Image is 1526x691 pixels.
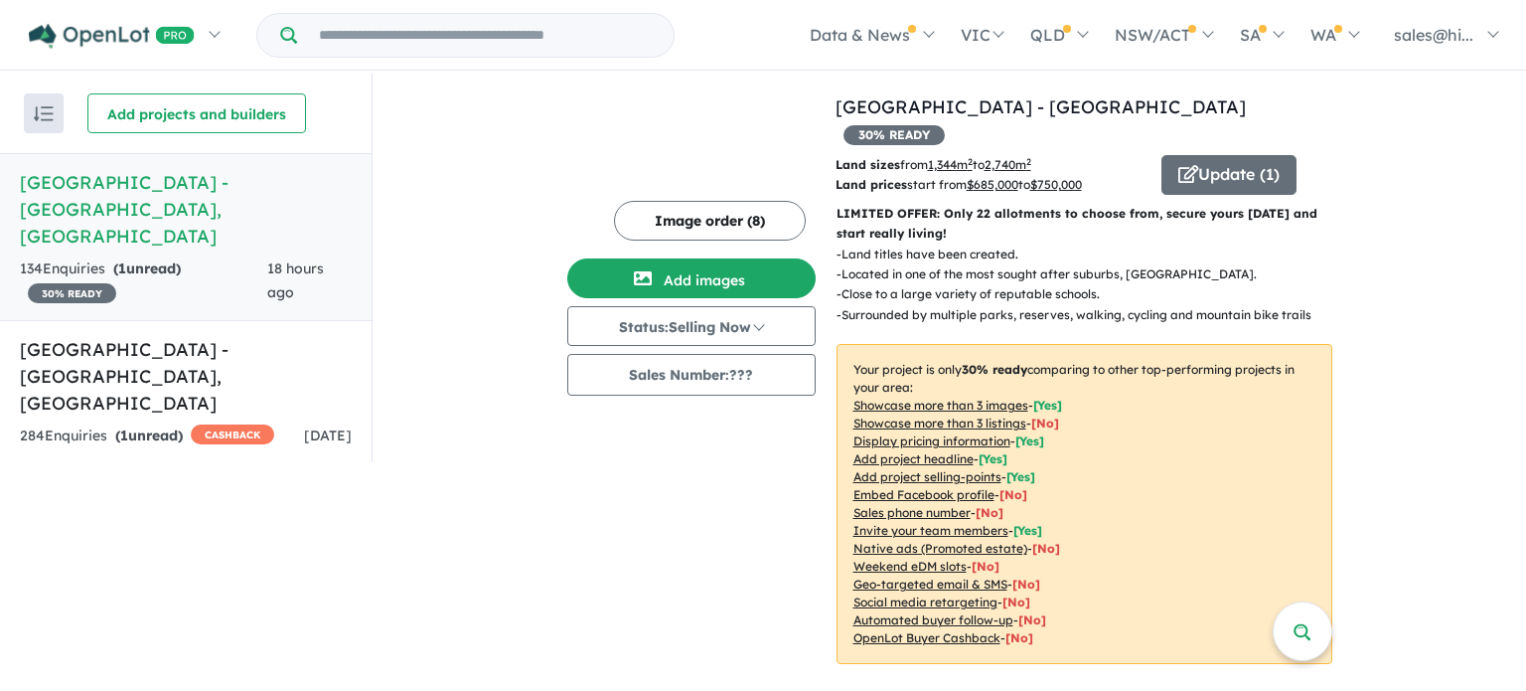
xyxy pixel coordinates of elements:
span: to [1018,177,1082,192]
u: Showcase more than 3 listings [853,416,1026,431]
u: Showcase more than 3 images [853,398,1028,413]
p: Your project is only comparing to other top-performing projects in your area: - - - - - - - - - -... [837,344,1332,664]
div: 284 Enquir ies [20,425,274,448]
span: [DATE] [304,427,352,444]
button: Sales Number:??? [567,354,816,396]
u: Automated buyer follow-up [853,612,1013,627]
p: LIMITED OFFER: Only 22 allotments to choose from, secure yours [DATE] and start really living! [837,204,1332,245]
u: Weekend eDM slots [853,559,967,574]
span: [No] [972,559,999,574]
p: - Close to a large variety of reputable schools. [837,284,1327,304]
u: Display pricing information [853,433,1010,448]
span: [ Yes ] [1033,398,1062,413]
span: [No] [1012,577,1040,592]
span: CASHBACK [191,425,274,444]
button: Update (1) [1161,155,1297,195]
span: [No] [1002,595,1030,609]
span: [ Yes ] [1006,469,1035,484]
a: [GEOGRAPHIC_DATA] - [GEOGRAPHIC_DATA] [836,95,1246,118]
div: 134 Enquir ies [20,258,267,305]
span: sales@hi... [1394,25,1473,45]
sup: 2 [1026,156,1031,167]
p: start from [836,175,1146,195]
b: Land prices [836,177,907,192]
span: [ Yes ] [979,451,1007,466]
span: 30 % READY [843,125,945,145]
u: $ 750,000 [1030,177,1082,192]
p: - Surrounded by multiple parks, reserves, walking, cycling and mountain bike trails [837,305,1327,325]
span: [ No ] [999,487,1027,502]
u: 2,740 m [985,157,1031,172]
u: Add project headline [853,451,974,466]
b: Land sizes [836,157,900,172]
strong: ( unread) [113,259,181,277]
button: Status:Selling Now [567,306,816,346]
span: 1 [118,259,126,277]
u: Social media retargeting [853,595,997,609]
button: Image order (8) [614,201,806,241]
b: 30 % ready [962,362,1027,377]
span: [No] [1032,541,1060,556]
img: Openlot PRO Logo White [29,24,195,49]
p: - Located in one of the most sought after suburbs, [GEOGRAPHIC_DATA]. [837,264,1327,284]
u: OpenLot Buyer Cashback [853,630,1000,645]
input: Try estate name, suburb, builder or developer [301,14,670,57]
span: 1 [120,427,128,444]
span: [ No ] [976,505,1003,520]
button: Add images [567,259,816,298]
span: [No] [1005,630,1033,645]
u: Native ads (Promoted estate) [853,541,1027,556]
u: Embed Facebook profile [853,487,994,502]
strong: ( unread) [115,427,183,444]
span: [ No ] [1031,416,1059,431]
img: sort.svg [34,106,54,121]
p: - Land titles have been created. [837,245,1327,264]
u: Sales phone number [853,505,971,520]
span: 30 % READY [28,283,116,303]
button: Add projects and builders [87,93,306,133]
u: Geo-targeted email & SMS [853,577,1007,592]
sup: 2 [968,156,973,167]
span: [No] [1018,612,1046,627]
span: [ Yes ] [1015,433,1044,448]
h5: [GEOGRAPHIC_DATA] - [GEOGRAPHIC_DATA] , [GEOGRAPHIC_DATA] [20,169,352,250]
span: 18 hours ago [267,259,324,301]
u: Add project selling-points [853,469,1001,484]
p: from [836,155,1146,175]
span: to [973,157,1031,172]
u: Invite your team members [853,523,1008,538]
span: [ Yes ] [1013,523,1042,538]
u: $ 685,000 [967,177,1018,192]
u: 1,344 m [928,157,973,172]
h5: [GEOGRAPHIC_DATA] - [GEOGRAPHIC_DATA] , [GEOGRAPHIC_DATA] [20,336,352,417]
